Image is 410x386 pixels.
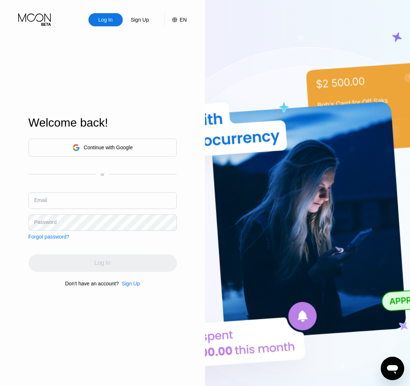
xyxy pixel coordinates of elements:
div: EN [164,13,187,26]
div: Sign Up [122,281,140,286]
div: Forgot password? [29,234,69,240]
div: Log In [88,13,123,26]
div: Log In [98,16,113,23]
div: Email [34,197,47,203]
div: Sign Up [119,281,140,286]
div: or [100,172,105,177]
div: Don't have an account? [65,281,119,286]
div: Continue with Google [29,139,177,157]
div: Welcome back! [29,116,177,130]
div: Sign Up [130,16,150,23]
div: Password [34,219,57,225]
div: Sign Up [123,13,157,26]
div: EN [180,17,187,23]
div: Continue with Google [84,145,133,150]
iframe: Button to launch messaging window [381,357,404,380]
